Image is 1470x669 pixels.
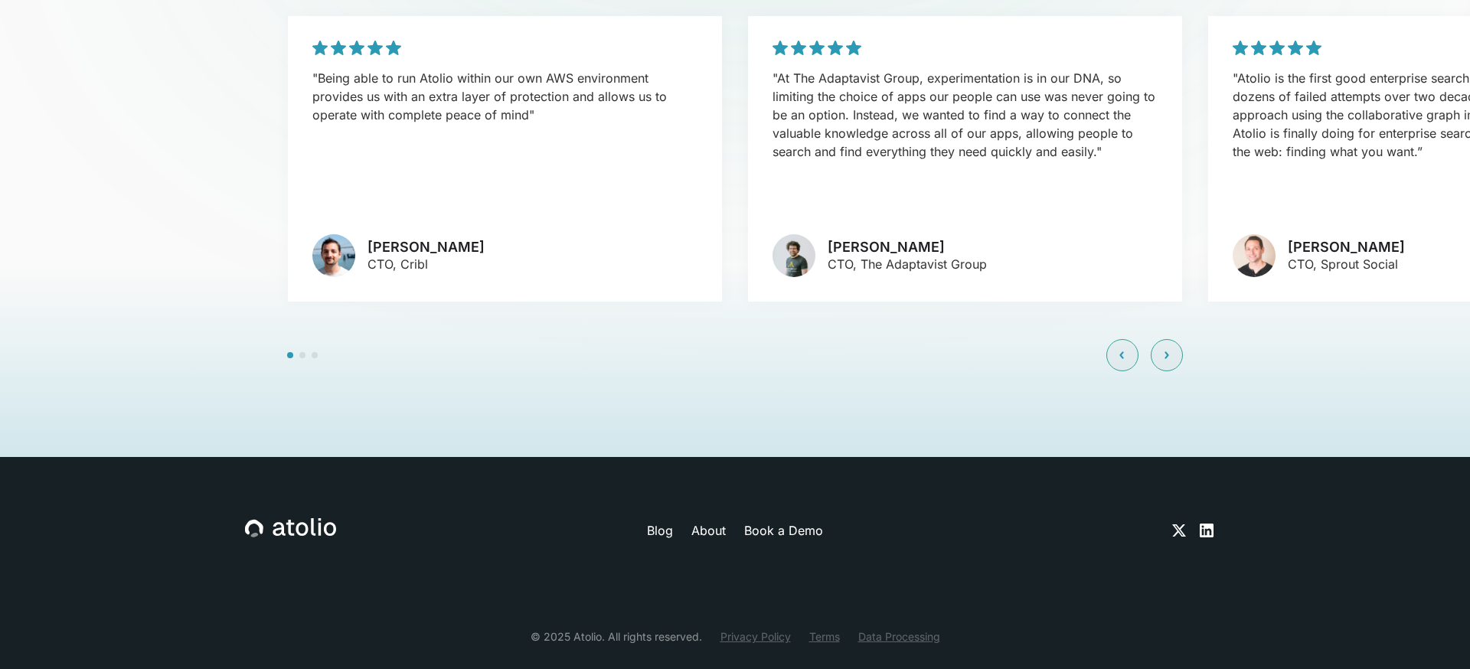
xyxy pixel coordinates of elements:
a: Book a Demo [744,521,823,540]
h3: [PERSON_NAME] [828,239,987,256]
img: avatar [312,234,355,277]
p: CTO, The Adaptavist Group [828,255,987,273]
img: avatar [773,234,815,277]
a: Privacy Policy [720,628,791,645]
h3: [PERSON_NAME] [367,239,485,256]
p: CTO, Sprout Social [1288,255,1405,273]
iframe: Chat Widget [1393,596,1470,669]
a: Terms [809,628,840,645]
h3: [PERSON_NAME] [1288,239,1405,256]
img: avatar [1233,234,1276,277]
p: "At The Adaptavist Group, experimentation is in our DNA, so limiting the choice of apps our peopl... [773,69,1158,161]
p: CTO, Cribl [367,255,485,273]
a: About [691,521,726,540]
p: "Being able to run Atolio within our own AWS environment provides us with an extra layer of prote... [312,69,697,124]
div: © 2025 Atolio. All rights reserved. [531,628,702,645]
a: Data Processing [858,628,940,645]
a: Blog [647,521,673,540]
